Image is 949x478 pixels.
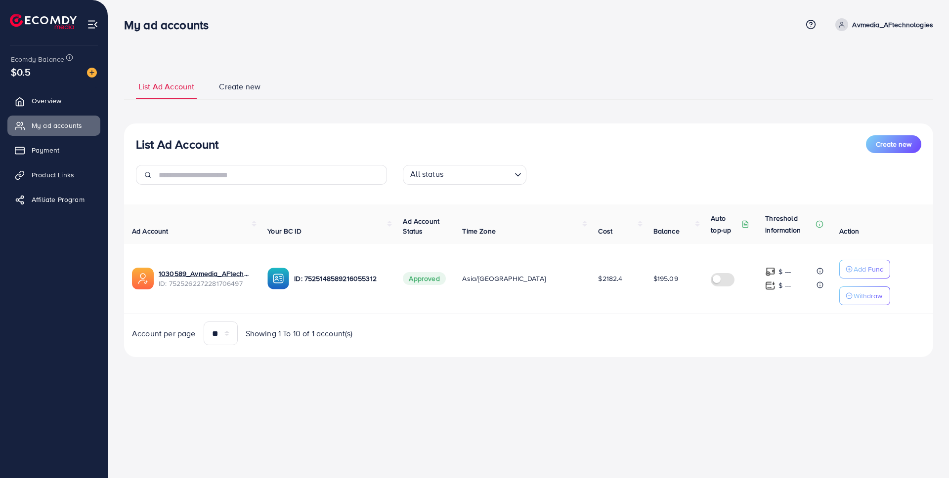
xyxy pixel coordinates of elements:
[7,91,100,111] a: Overview
[765,280,776,291] img: top-up amount
[132,328,196,339] span: Account per page
[403,165,526,185] div: Search for option
[32,120,82,130] span: My ad accounts
[132,226,169,236] span: Ad Account
[246,328,353,339] span: Showing 1 To 10 of 1 account(s)
[159,269,252,279] a: 1030589_Avmedia_AFtechnologies_1752111662599
[653,274,678,283] span: $195.09
[7,165,100,185] a: Product Links
[32,145,59,155] span: Payment
[403,216,439,236] span: Ad Account Status
[87,19,98,30] img: menu
[854,290,882,302] p: Withdraw
[10,14,77,29] img: logo
[132,268,154,289] img: ic-ads-acc.e4c84228.svg
[267,268,289,289] img: ic-ba-acc.ded83a64.svg
[159,269,252,289] div: <span class='underline'>1030589_Avmedia_AFtechnologies_1752111662599</span></br>7525262272281706497
[87,68,97,78] img: image
[711,212,739,236] p: Auto top-up
[294,273,387,284] p: ID: 7525148589216055312
[866,135,921,153] button: Create new
[32,170,74,180] span: Product Links
[138,81,194,92] span: List Ad Account
[462,274,546,283] span: Asia/[GEOGRAPHIC_DATA]
[11,65,31,79] span: $0.5
[408,166,445,182] span: All status
[907,434,942,471] iframe: Chat
[219,81,260,92] span: Create new
[854,263,884,275] p: Add Fund
[267,226,302,236] span: Your BC ID
[598,274,622,283] span: $2182.4
[403,272,445,285] span: Approved
[765,267,776,277] img: top-up amount
[778,279,791,291] p: $ ---
[32,96,61,106] span: Overview
[839,260,890,279] button: Add Fund
[839,226,859,236] span: Action
[876,139,911,149] span: Create new
[159,279,252,288] span: ID: 7525262272281706497
[124,18,216,32] h3: My ad accounts
[462,226,495,236] span: Time Zone
[7,116,100,135] a: My ad accounts
[11,54,64,64] span: Ecomdy Balance
[7,140,100,160] a: Payment
[839,286,890,305] button: Withdraw
[446,167,511,182] input: Search for option
[32,195,85,204] span: Affiliate Program
[765,212,814,236] p: Threshold information
[136,137,218,152] h3: List Ad Account
[598,226,612,236] span: Cost
[7,190,100,209] a: Affiliate Program
[653,226,680,236] span: Balance
[778,266,791,278] p: $ ---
